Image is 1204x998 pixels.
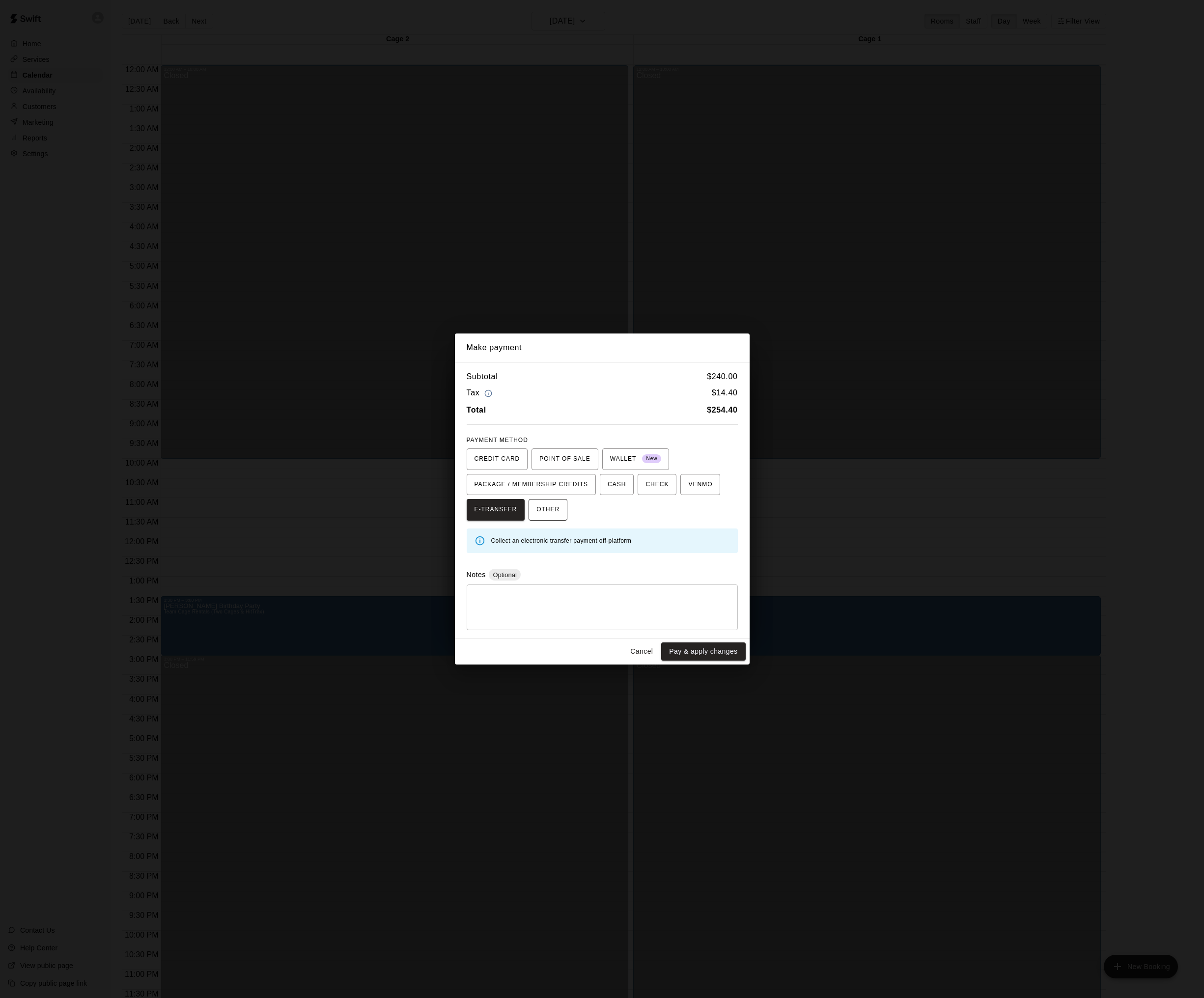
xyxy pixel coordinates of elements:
[688,477,712,493] span: VENMO
[467,406,486,414] b: Total
[602,448,670,470] button: WALLET New
[680,474,720,496] button: VENMO
[539,451,590,467] span: POINT OF SALE
[626,642,657,661] button: Cancel
[475,477,588,493] span: PACKAGE / MEMBERSHIP CREDITS
[467,474,596,496] button: PACKAGE / MEMBERSHIP CREDITS
[707,406,737,414] b: $ 254.40
[467,499,525,521] button: E-TRANSFER
[529,499,567,521] button: OTHER
[467,370,498,383] h6: Subtotal
[661,642,745,661] button: Pay & apply changes
[467,387,495,400] h6: Tax
[638,474,676,496] button: CHECK
[475,451,520,467] span: CREDIT CARD
[536,502,560,518] span: OTHER
[608,477,626,493] span: CASH
[489,571,520,579] span: Optional
[491,537,632,544] span: Collect an electronic transfer payment off-platform
[475,502,517,518] span: E-TRANSFER
[707,370,737,383] h6: $ 240.00
[467,437,528,444] span: PAYMENT METHOD
[610,451,662,467] span: WALLET
[455,333,750,362] h2: Make payment
[712,387,738,400] h6: $ 14.40
[600,474,634,496] button: CASH
[645,477,669,493] span: CHECK
[532,448,598,470] button: POINT OF SALE
[467,448,528,470] button: CREDIT CARD
[642,452,661,466] span: New
[467,571,486,579] label: Notes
